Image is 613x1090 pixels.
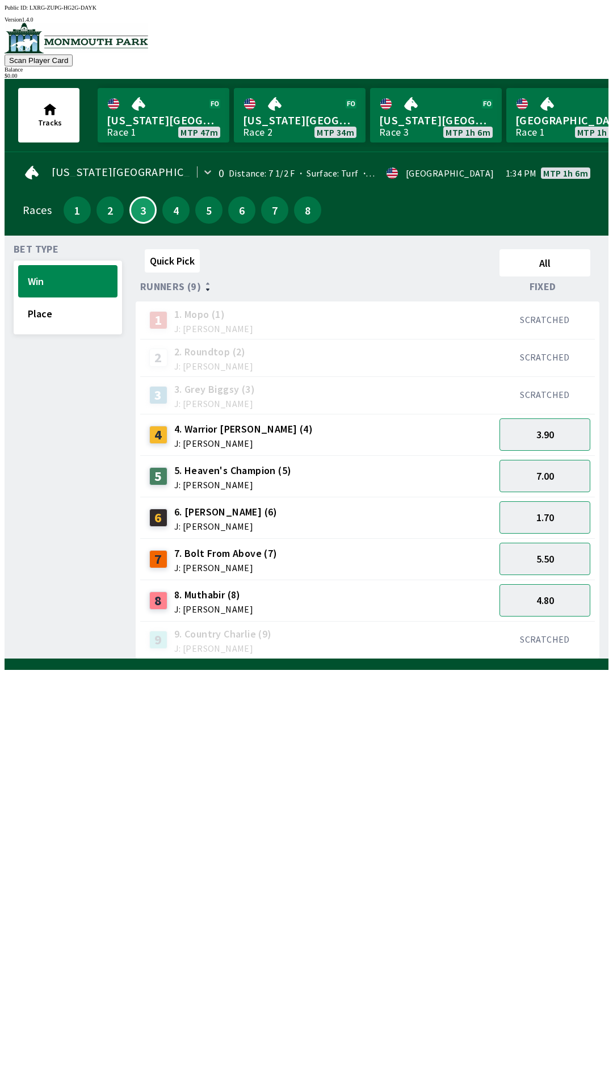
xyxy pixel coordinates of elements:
[370,88,502,142] a: [US_STATE][GEOGRAPHIC_DATA]Race 3MTP 1h 6m
[506,169,537,178] span: 1:34 PM
[499,543,590,575] button: 5.50
[195,196,222,224] button: 5
[129,196,157,224] button: 3
[530,282,556,291] span: Fixed
[499,501,590,534] button: 1.70
[174,627,272,642] span: 9. Country Charlie (9)
[174,382,255,397] span: 3. Grey Biggsy (3)
[261,196,288,224] button: 7
[133,207,153,213] span: 3
[18,88,79,142] button: Tracks
[499,249,590,276] button: All
[150,254,195,267] span: Quick Pick
[140,281,495,292] div: Runners (9)
[107,128,136,137] div: Race 1
[495,281,595,292] div: Fixed
[219,169,224,178] div: 0
[536,428,554,441] span: 3.90
[536,469,554,483] span: 7.00
[174,463,292,478] span: 5. Heaven's Champion (5)
[174,324,253,333] span: J: [PERSON_NAME]
[149,426,167,444] div: 4
[499,351,590,363] div: SCRATCHED
[174,588,253,602] span: 8. Muthabir (8)
[174,362,253,371] span: J: [PERSON_NAME]
[234,88,366,142] a: [US_STATE][GEOGRAPHIC_DATA]Race 2MTP 34m
[23,206,52,215] div: Races
[5,23,148,53] img: venue logo
[295,167,359,179] span: Surface: Turf
[174,439,313,448] span: J: [PERSON_NAME]
[264,206,285,214] span: 7
[317,128,354,137] span: MTP 34m
[174,345,253,359] span: 2. Roundtop (2)
[536,511,554,524] span: 1.70
[140,282,201,291] span: Runners (9)
[499,418,590,451] button: 3.90
[446,128,490,137] span: MTP 1h 6m
[228,196,255,224] button: 6
[149,386,167,404] div: 3
[174,505,278,519] span: 6. [PERSON_NAME] (6)
[174,307,253,322] span: 1. Mopo (1)
[149,509,167,527] div: 6
[499,314,590,325] div: SCRATCHED
[52,167,221,177] span: [US_STATE][GEOGRAPHIC_DATA]
[64,196,91,224] button: 1
[162,196,190,224] button: 4
[66,206,88,214] span: 1
[198,206,220,214] span: 5
[536,594,554,607] span: 4.80
[5,73,608,79] div: $ 0.00
[229,167,295,179] span: Distance: 7 1/2 F
[145,249,200,272] button: Quick Pick
[149,550,167,568] div: 7
[515,128,545,137] div: Race 1
[174,480,292,489] span: J: [PERSON_NAME]
[149,349,167,367] div: 2
[499,389,590,400] div: SCRATCHED
[149,631,167,649] div: 9
[174,605,253,614] span: J: [PERSON_NAME]
[18,265,117,297] button: Win
[543,169,588,178] span: MTP 1h 6m
[499,460,590,492] button: 7.00
[174,546,278,561] span: 7. Bolt From Above (7)
[18,297,117,330] button: Place
[536,552,554,565] span: 5.50
[174,399,255,408] span: J: [PERSON_NAME]
[5,66,608,73] div: Balance
[231,206,253,214] span: 6
[243,128,272,137] div: Race 2
[174,522,278,531] span: J: [PERSON_NAME]
[149,467,167,485] div: 5
[30,5,96,11] span: LXRG-ZUPG-HG2G-DAYK
[359,167,457,179] span: Track Condition: Fast
[96,196,124,224] button: 2
[243,113,356,128] span: [US_STATE][GEOGRAPHIC_DATA]
[5,16,608,23] div: Version 1.4.0
[99,206,121,214] span: 2
[505,257,585,270] span: All
[98,88,229,142] a: [US_STATE][GEOGRAPHIC_DATA]Race 1MTP 47m
[174,422,313,437] span: 4. Warrior [PERSON_NAME] (4)
[14,245,58,254] span: Bet Type
[28,307,108,320] span: Place
[499,584,590,617] button: 4.80
[38,118,62,128] span: Tracks
[5,5,608,11] div: Public ID:
[174,644,272,653] span: J: [PERSON_NAME]
[107,113,220,128] span: [US_STATE][GEOGRAPHIC_DATA]
[180,128,218,137] span: MTP 47m
[165,206,187,214] span: 4
[5,54,73,66] button: Scan Player Card
[174,563,278,572] span: J: [PERSON_NAME]
[297,206,318,214] span: 8
[406,169,494,178] div: [GEOGRAPHIC_DATA]
[149,592,167,610] div: 8
[379,113,493,128] span: [US_STATE][GEOGRAPHIC_DATA]
[149,311,167,329] div: 1
[28,275,108,288] span: Win
[379,128,409,137] div: Race 3
[499,634,590,645] div: SCRATCHED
